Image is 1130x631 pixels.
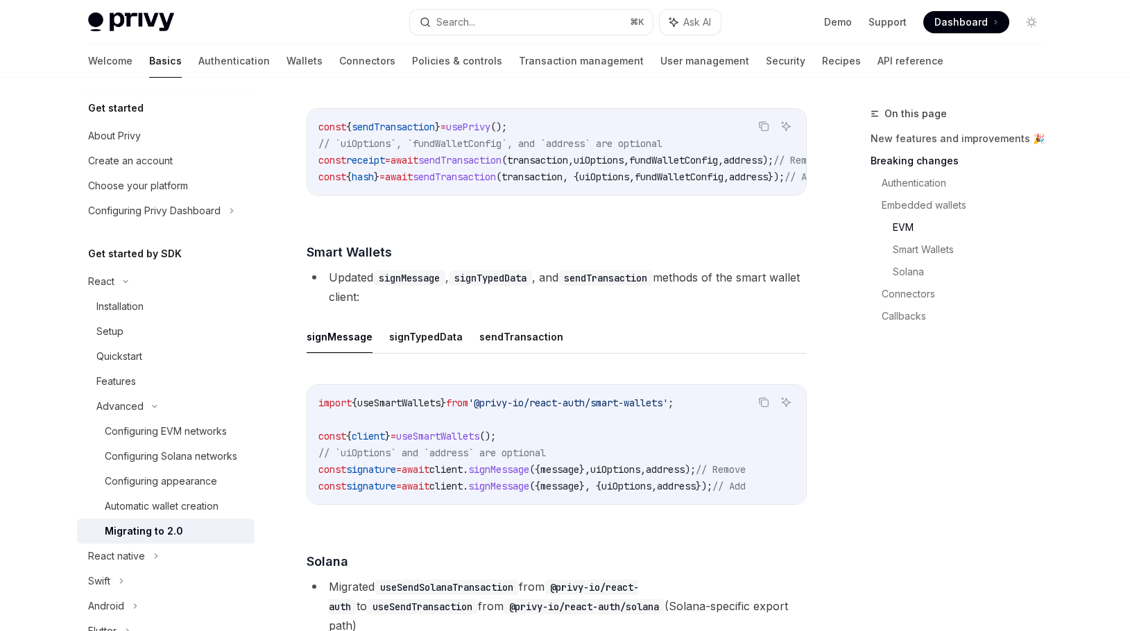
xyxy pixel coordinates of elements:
[318,430,346,442] span: const
[286,44,323,78] a: Wallets
[762,154,773,166] span: );
[96,298,144,315] div: Installation
[773,154,823,166] span: // Remove
[629,171,635,183] span: ,
[105,473,217,490] div: Configuring appearance
[878,44,943,78] a: API reference
[77,444,255,469] a: Configuring Solana networks
[490,121,507,133] span: ();
[307,320,373,353] button: signMessage
[88,573,110,589] div: Swift
[375,580,519,595] code: useSendSolanaTransaction
[718,154,724,166] span: ,
[683,15,711,29] span: Ask AI
[629,154,718,166] span: fundWalletConfig
[357,397,440,409] span: useSmartWallets
[88,153,173,169] div: Create an account
[307,552,348,571] span: Solana
[502,154,507,166] span: (
[318,480,346,492] span: const
[882,172,1054,194] a: Authentication
[724,154,762,166] span: address
[346,480,396,492] span: signature
[339,44,395,78] a: Connectors
[868,15,907,29] a: Support
[77,294,255,319] a: Installation
[88,598,124,614] div: Android
[529,480,540,492] span: ({
[307,243,392,261] span: Smart Wallets
[88,128,141,144] div: About Privy
[413,171,496,183] span: sendTransaction
[1020,11,1043,33] button: Toggle dark mode
[660,10,721,35] button: Ask AI
[77,123,255,148] a: About Privy
[318,463,346,476] span: const
[934,15,988,29] span: Dashboard
[77,173,255,198] a: Choose your platform
[77,469,255,494] a: Configuring appearance
[435,121,440,133] span: }
[346,154,385,166] span: receipt
[88,273,114,290] div: React
[77,319,255,344] a: Setup
[88,100,144,116] h5: Get started
[893,239,1054,261] a: Smart Wallets
[646,463,685,476] span: address
[385,154,391,166] span: =
[402,480,429,492] span: await
[374,171,379,183] span: }
[88,44,132,78] a: Welcome
[463,480,468,492] span: .
[468,463,529,476] span: signMessage
[446,397,468,409] span: from
[385,171,413,183] span: await
[519,44,644,78] a: Transaction management
[352,121,435,133] span: sendTransaction
[449,270,532,286] code: signTypedData
[923,11,1009,33] a: Dashboard
[729,171,768,183] span: address
[429,480,463,492] span: client
[624,154,629,166] span: ,
[479,320,563,353] button: sendTransaction
[379,171,385,183] span: =
[149,44,182,78] a: Basics
[563,171,579,183] span: , {
[391,154,418,166] span: await
[396,463,402,476] span: =
[558,270,653,286] code: sendTransaction
[373,270,445,286] code: signMessage
[574,154,624,166] span: uiOptions
[668,397,674,409] span: ;
[410,10,653,35] button: Search...⌘K
[96,373,136,390] div: Features
[77,148,255,173] a: Create an account
[651,480,657,492] span: ,
[429,463,463,476] span: client
[446,121,490,133] span: usePrivy
[724,171,729,183] span: ,
[696,463,746,476] span: // Remove
[766,44,805,78] a: Security
[463,463,468,476] span: .
[96,398,144,415] div: Advanced
[88,12,174,32] img: light logo
[77,494,255,519] a: Automatic wallet creation
[96,323,123,340] div: Setup
[385,430,391,442] span: }
[822,44,861,78] a: Recipes
[601,480,651,492] span: uiOptions
[318,154,346,166] span: const
[824,15,852,29] a: Demo
[440,397,446,409] span: }
[640,463,646,476] span: ,
[198,44,270,78] a: Authentication
[468,480,529,492] span: signMessage
[529,463,540,476] span: ({
[346,171,352,183] span: {
[882,305,1054,327] a: Callbacks
[318,121,346,133] span: const
[755,117,773,135] button: Copy the contents from the code block
[871,150,1054,172] a: Breaking changes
